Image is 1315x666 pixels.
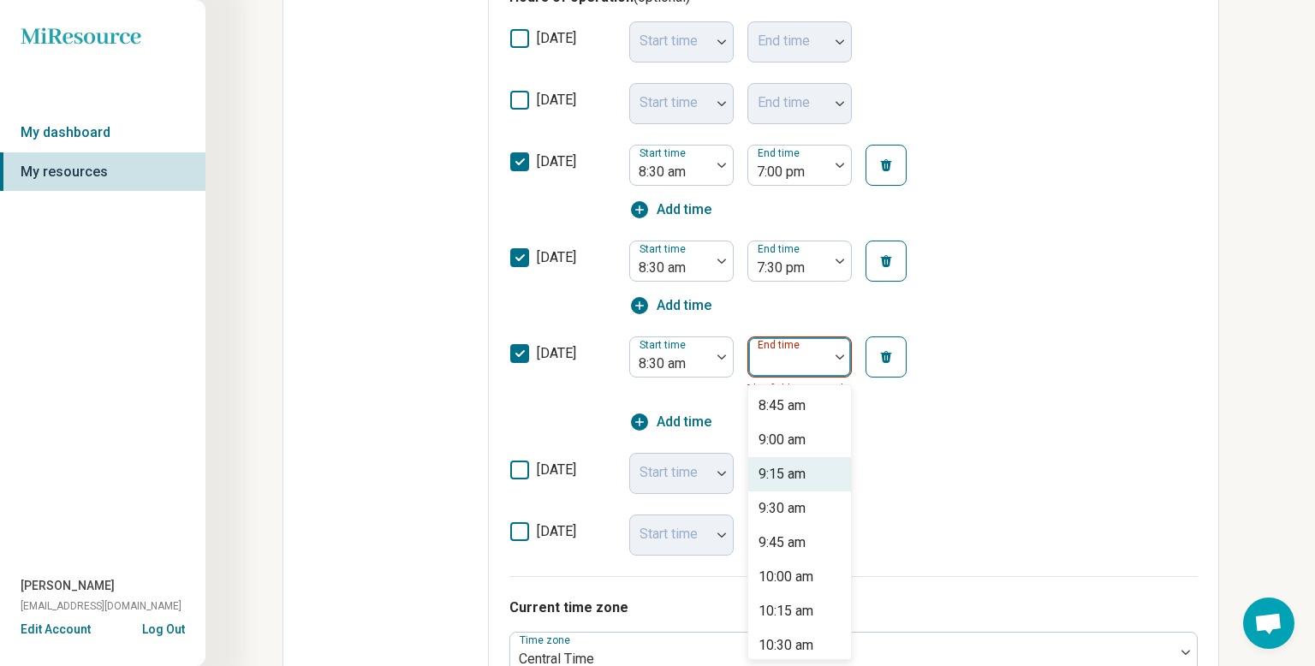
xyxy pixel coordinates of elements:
span: This field is required! [747,383,846,395]
label: End time [758,339,803,351]
div: 8:45 am [759,395,806,416]
label: Start time [640,339,689,351]
div: 9:00 am [759,430,806,450]
p: Current time zone [509,598,1198,618]
span: Add time [657,199,711,220]
div: 9:45 am [759,532,806,553]
button: Add time [629,295,711,316]
span: [DATE] [537,523,576,539]
span: [DATE] [537,153,576,169]
span: Add time [657,295,711,316]
span: [DATE] [537,249,576,265]
span: [EMAIL_ADDRESS][DOMAIN_NAME] [21,598,181,614]
button: Add time [629,412,711,432]
div: Open chat [1243,598,1294,649]
div: 10:00 am [759,567,813,587]
div: 10:30 am [759,635,813,656]
button: Edit Account [21,621,91,639]
span: [DATE] [537,30,576,46]
div: 9:15 am [759,464,806,485]
label: End time [758,147,803,159]
label: End time [758,243,803,255]
label: Time zone [520,634,574,646]
label: Start time [640,147,689,159]
span: [DATE] [537,461,576,478]
span: [DATE] [537,92,576,108]
div: 10:15 am [759,601,813,621]
label: Start time [640,243,689,255]
span: [DATE] [537,345,576,361]
button: Add time [629,199,711,220]
button: Log Out [142,621,185,634]
div: 9:30 am [759,498,806,519]
span: [PERSON_NAME] [21,577,115,595]
span: Add time [657,412,711,432]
